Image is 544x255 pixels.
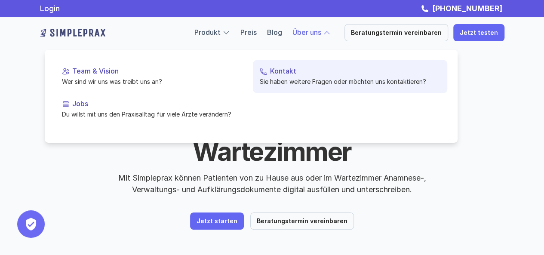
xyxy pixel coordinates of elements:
p: Jobs [72,100,243,108]
p: Jetzt starten [197,218,237,225]
a: Login [40,4,60,13]
p: Beratungstermin vereinbaren [351,29,442,37]
p: Sie haben weitere Fragen oder möchten uns kontaktieren? [260,77,440,86]
p: Mit Simpleprax können Patienten von zu Hause aus oder im Wartezimmer Anamnese-, Verwaltungs- und ... [111,172,433,195]
a: Jetzt starten [190,212,244,230]
a: Preis [240,28,257,37]
a: Beratungstermin vereinbaren [250,212,354,230]
p: Wer sind wir uns was treibt uns an? [62,77,243,86]
a: Produkt [194,28,221,37]
p: Kontakt [270,67,440,75]
p: Beratungstermin vereinbaren [257,218,347,225]
p: Du willst mit uns den Praxisalltag für viele Ärzte verändern? [62,110,243,119]
p: Team & Vision [72,67,243,75]
a: JobsDu willst mit uns den Praxisalltag für viele Ärzte verändern? [55,93,249,126]
a: Über uns [292,28,321,37]
a: Team & VisionWer sind wir uns was treibt uns an? [55,60,249,93]
a: [PHONE_NUMBER] [430,4,504,13]
strong: [PHONE_NUMBER] [432,4,502,13]
a: Blog [267,28,282,37]
a: Jetzt testen [453,24,504,41]
a: Beratungstermin vereinbaren [344,24,448,41]
a: KontaktSie haben weitere Fragen oder möchten uns kontaktieren? [253,60,447,93]
p: Jetzt testen [460,29,498,37]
